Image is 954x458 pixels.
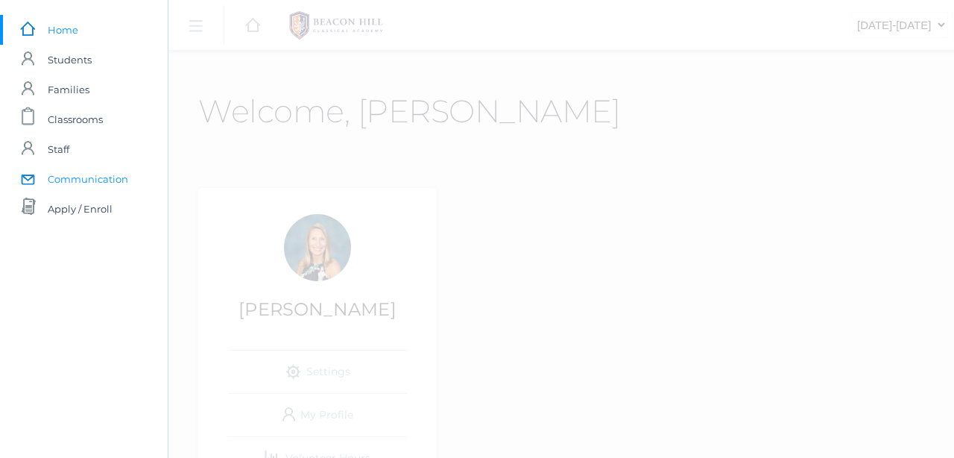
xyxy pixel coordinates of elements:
span: Families [48,75,89,104]
span: Classrooms [48,104,103,134]
span: Home [48,15,78,45]
span: Apply / Enroll [48,194,113,224]
span: Communication [48,164,128,194]
span: Students [48,45,92,75]
span: Staff [48,134,69,164]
